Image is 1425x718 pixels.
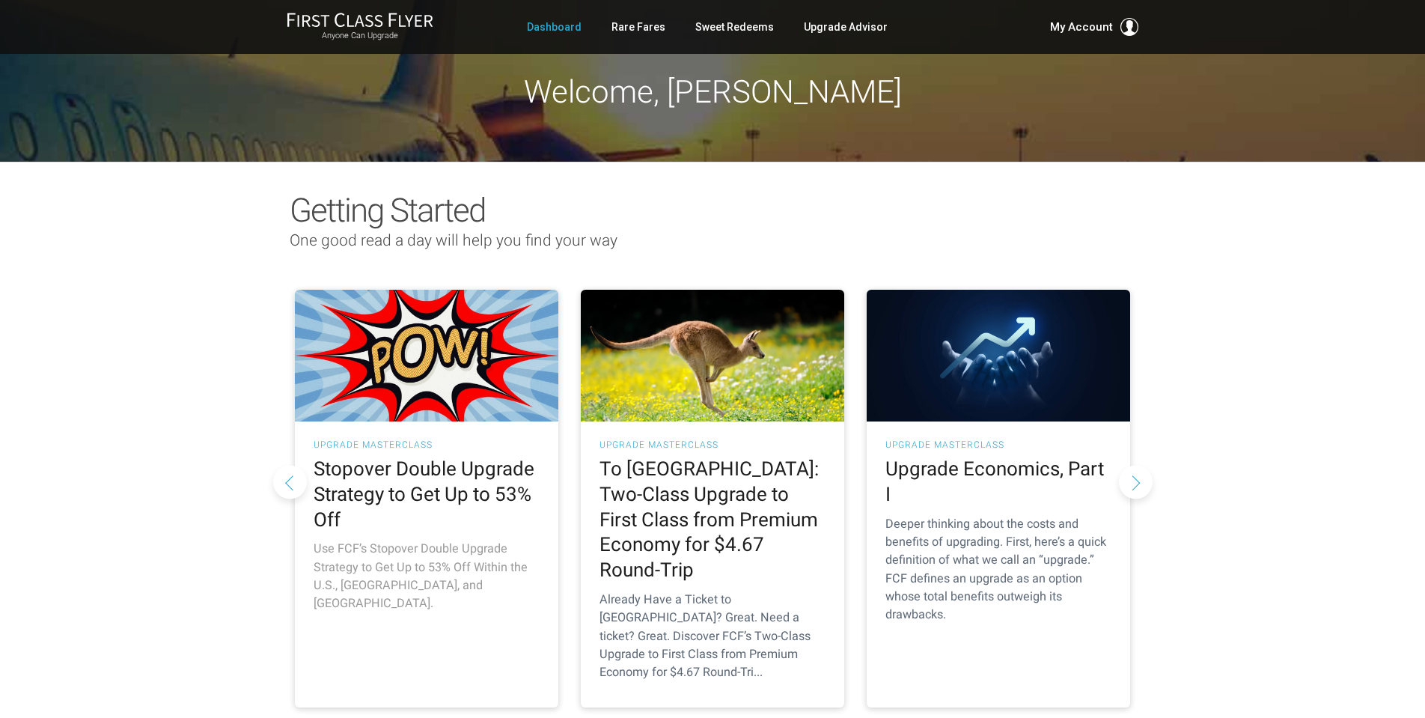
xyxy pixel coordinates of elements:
[273,465,307,499] button: Previous slide
[1050,18,1113,36] span: My Account
[885,440,1111,449] h3: UPGRADE MASTERCLASS
[287,12,433,28] img: First Class Flyer
[885,457,1111,508] h2: Upgrade Economics, Part I
[524,73,902,110] span: Welcome, [PERSON_NAME]
[287,12,433,42] a: First Class FlyerAnyone Can Upgrade
[867,290,1130,708] a: UPGRADE MASTERCLASS Upgrade Economics, Part I Deeper thinking about the costs and benefits of upg...
[295,290,558,708] a: UPGRADE MASTERCLASS Stopover Double Upgrade Strategy to Get Up to 53% Off Use FCF’s Stopover Doub...
[287,31,433,41] small: Anyone Can Upgrade
[314,540,540,612] p: Use FCF’s Stopover Double Upgrade Strategy to Get Up to 53% Off Within the U.S., [GEOGRAPHIC_DATA...
[581,290,844,708] a: UPGRADE MASTERCLASS To [GEOGRAPHIC_DATA]: Two-Class Upgrade to First Class from Premium Economy f...
[314,457,540,532] h2: Stopover Double Upgrade Strategy to Get Up to 53% Off
[1119,465,1153,499] button: Next slide
[611,13,665,40] a: Rare Fares
[314,440,540,449] h3: UPGRADE MASTERCLASS
[804,13,888,40] a: Upgrade Advisor
[1050,18,1138,36] button: My Account
[599,440,826,449] h3: UPGRADE MASTERCLASS
[695,13,774,40] a: Sweet Redeems
[599,591,826,681] p: Already Have a Ticket to [GEOGRAPHIC_DATA]? Great. Need a ticket? Great. Discover FCF’s Two-Class...
[885,515,1111,624] p: Deeper thinking about the costs and benefits of upgrading. First, here’s a quick definition of wh...
[290,231,617,249] span: One good read a day will help you find your way
[599,457,826,583] h2: To [GEOGRAPHIC_DATA]: Two-Class Upgrade to First Class from Premium Economy for $4.67 Round-Trip
[290,191,485,230] span: Getting Started
[527,13,582,40] a: Dashboard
